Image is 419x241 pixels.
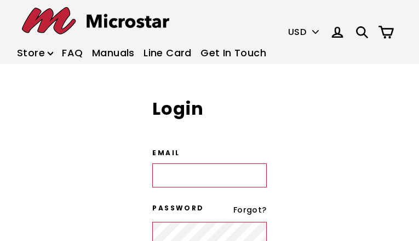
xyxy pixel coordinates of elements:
[152,97,266,121] h1: Login
[89,42,138,64] a: Manuals
[59,42,86,64] a: FAQ
[233,204,267,215] a: Forgot?
[140,42,195,64] a: Line Card
[22,7,169,34] img: Microstar Electronics
[14,42,56,64] a: Store
[197,42,269,64] a: Get In Touch
[14,42,269,64] ul: Primary
[152,149,266,158] label: Email
[152,204,201,213] label: Password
